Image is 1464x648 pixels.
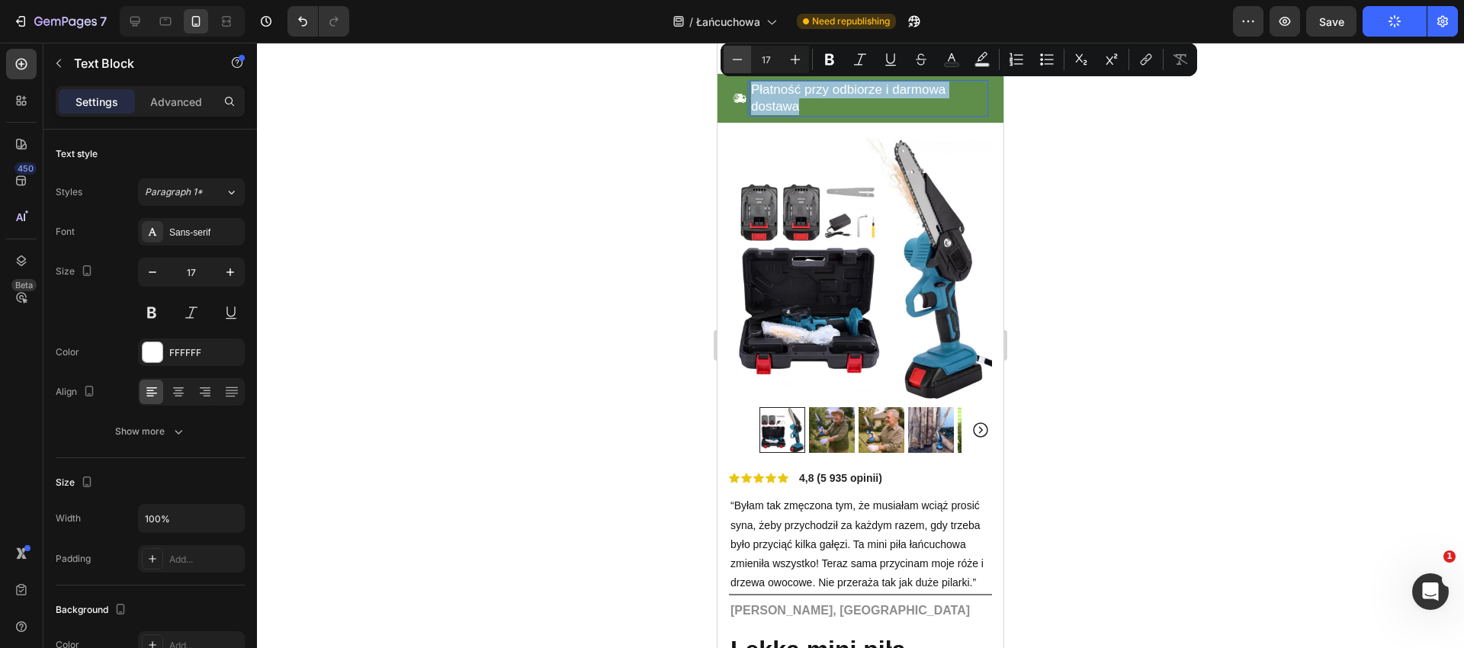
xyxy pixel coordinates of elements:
[169,346,241,360] div: FFFFFF
[1319,15,1344,28] span: Save
[115,424,186,439] div: Show more
[1306,6,1356,37] button: Save
[56,225,75,239] div: Font
[56,185,82,199] div: Styles
[1443,550,1456,563] span: 1
[56,552,91,566] div: Padding
[75,94,118,110] p: Settings
[56,600,130,621] div: Background
[56,261,96,282] div: Size
[100,12,107,30] p: 7
[1412,573,1449,610] iframe: Intercom live chat
[14,162,37,175] div: 450
[721,43,1197,76] div: Editor contextual toolbar
[56,382,98,403] div: Align
[6,6,114,37] button: 7
[56,147,98,161] div: Text style
[56,345,79,359] div: Color
[812,14,890,28] span: Need republishing
[169,553,241,566] div: Add...
[11,279,37,291] div: Beta
[689,14,693,30] span: /
[139,505,244,532] input: Auto
[56,418,245,445] button: Show more
[696,14,760,30] span: Łańcuchowa
[169,226,241,239] div: Sans-serif
[56,473,96,493] div: Size
[56,512,81,525] div: Width
[287,6,349,37] div: Undo/Redo
[145,185,203,199] span: Paragraph 1*
[74,54,204,72] p: Text Block
[150,94,202,110] p: Advanced
[138,178,245,206] button: Paragraph 1*
[718,43,1003,648] iframe: Design area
